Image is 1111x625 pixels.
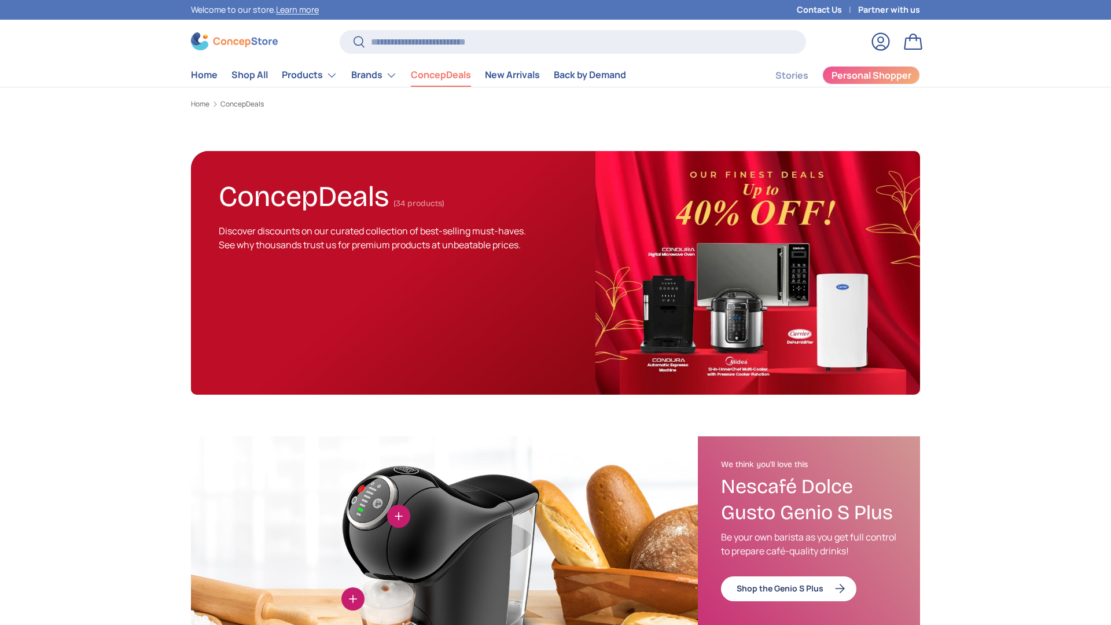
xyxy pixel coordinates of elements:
a: New Arrivals [485,64,540,86]
h1: ConcepDeals [219,175,389,214]
nav: Secondary [748,64,920,87]
a: Home [191,64,218,86]
span: (34 products) [393,198,444,208]
a: Contact Us [797,3,858,16]
span: Personal Shopper [832,71,911,80]
img: ConcepDeals [595,151,920,395]
span: Discover discounts on our curated collection of best-selling must-haves. See why thousands trust ... [219,225,526,251]
a: Brands [351,64,397,87]
a: ConcepDeals [411,64,471,86]
a: Back by Demand [554,64,626,86]
a: Shop All [231,64,268,86]
a: ConcepDeals [220,101,264,108]
p: Be your own barista as you get full control to prepare café-quality drinks! [721,530,897,558]
a: Partner with us [858,3,920,16]
a: Personal Shopper [822,66,920,84]
nav: Primary [191,64,626,87]
a: Shop the Genio S Plus [721,576,856,601]
a: Stories [775,64,808,87]
p: Welcome to our store. [191,3,319,16]
a: Home [191,101,209,108]
nav: Breadcrumbs [191,99,920,109]
img: ConcepStore [191,32,278,50]
h2: We think you'll love this [721,459,897,470]
summary: Brands [344,64,404,87]
a: Products [282,64,337,87]
h3: Nescafé Dolce Gusto Genio S Plus [721,474,897,526]
summary: Products [275,64,344,87]
a: Learn more [276,4,319,15]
